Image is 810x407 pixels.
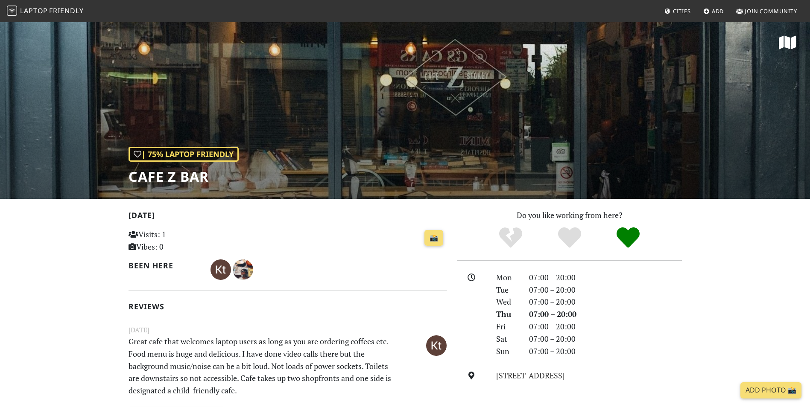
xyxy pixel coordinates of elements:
[211,259,231,280] img: 2708-kt.jpg
[712,7,724,15] span: Add
[7,6,17,16] img: LaptopFriendly
[457,209,682,221] p: Do you like working from here?
[524,296,687,308] div: 07:00 – 20:00
[599,226,658,250] div: Definitely!
[491,296,523,308] div: Wed
[129,261,201,270] h2: Been here
[481,226,540,250] div: No
[491,308,523,320] div: Thu
[491,333,523,345] div: Sat
[524,333,687,345] div: 07:00 – 20:00
[491,284,523,296] div: Tue
[540,226,599,250] div: Yes
[129,302,447,311] h2: Reviews
[491,320,523,333] div: Fri
[524,271,687,284] div: 07:00 – 20:00
[233,264,253,274] span: Cigdem Boru
[129,211,447,223] h2: [DATE]
[129,147,239,162] div: | 75% Laptop Friendly
[491,271,523,284] div: Mon
[496,370,565,381] a: [STREET_ADDRESS]
[20,6,48,15] span: Laptop
[129,228,228,253] p: Visits: 1 Vibes: 0
[745,7,797,15] span: Join Community
[491,345,523,358] div: Sun
[661,3,694,19] a: Cities
[524,308,687,320] div: 07:00 – 20:00
[129,169,239,185] h1: Cafe Z Bar
[7,4,84,19] a: LaptopFriendly LaptopFriendly
[524,345,687,358] div: 07:00 – 20:00
[123,325,452,335] small: [DATE]
[123,335,398,397] p: Great cafe that welcomes laptop users as long as you are ordering coffees etc. Food menu is huge ...
[740,382,801,398] a: Add Photo 📸
[426,339,447,349] span: Kt G
[524,320,687,333] div: 07:00 – 20:00
[233,259,253,280] img: 1298-cigdem.jpg
[49,6,83,15] span: Friendly
[673,7,691,15] span: Cities
[733,3,801,19] a: Join Community
[424,230,443,246] a: 📸
[700,3,728,19] a: Add
[524,284,687,296] div: 07:00 – 20:00
[211,264,233,274] span: Kt G
[426,335,447,356] img: 2708-kt.jpg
